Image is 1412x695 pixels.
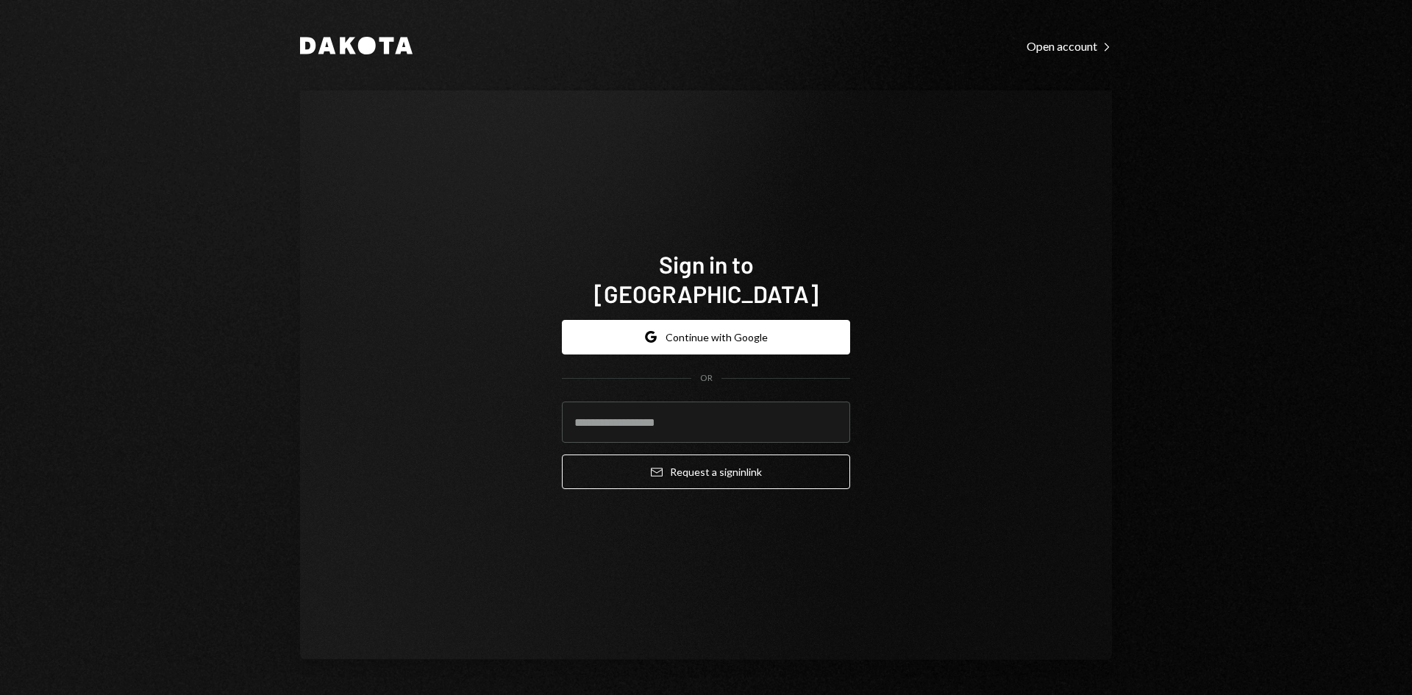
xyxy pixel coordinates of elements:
button: Request a signinlink [562,455,850,489]
div: OR [700,372,713,385]
button: Continue with Google [562,320,850,354]
a: Open account [1027,38,1112,54]
h1: Sign in to [GEOGRAPHIC_DATA] [562,249,850,308]
div: Open account [1027,39,1112,54]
